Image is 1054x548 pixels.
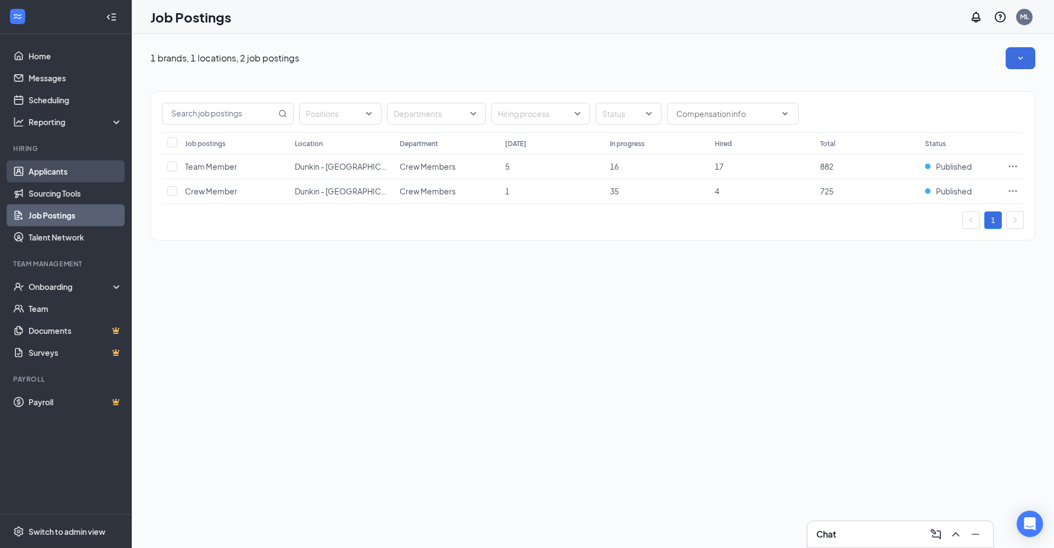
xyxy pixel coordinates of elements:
[150,8,231,26] h1: Job Postings
[394,154,499,179] td: Crew Members
[185,186,237,196] span: Crew Member
[29,116,123,127] div: Reporting
[994,10,1007,24] svg: QuestionInfo
[29,226,122,248] a: Talent Network
[29,182,122,204] a: Sourcing Tools
[781,109,789,118] svg: ChevronDown
[962,211,980,229] li: Previous Page
[295,186,406,196] span: Dunkin - [GEOGRAPHIC_DATA]
[815,132,920,154] th: Total
[949,528,962,541] svg: ChevronUp
[1007,186,1018,197] svg: Ellipses
[715,186,719,196] span: 4
[505,186,509,196] span: 1
[278,109,287,118] svg: MagnifyingGlass
[29,298,122,320] a: Team
[400,161,456,171] span: Crew Members
[29,45,122,67] a: Home
[985,212,1001,228] a: 1
[1017,511,1043,537] div: Open Intercom Messenger
[162,103,276,124] input: Search job postings
[947,525,965,543] button: ChevronUp
[816,528,836,540] h3: Chat
[505,161,509,171] span: 5
[610,186,619,196] span: 35
[968,217,974,223] span: left
[400,186,456,196] span: Crew Members
[29,89,122,111] a: Scheduling
[13,144,120,153] div: Hiring
[969,10,983,24] svg: Notifications
[715,161,724,171] span: 17
[29,342,122,364] a: SurveysCrown
[394,179,499,204] td: Crew Members
[185,139,226,148] div: Job postings
[820,161,833,171] span: 882
[610,161,619,171] span: 16
[1006,211,1024,229] button: right
[1012,217,1018,223] span: right
[29,526,105,537] div: Switch to admin view
[29,391,122,413] a: PayrollCrown
[1007,161,1018,172] svg: Ellipses
[1015,53,1026,64] svg: SmallChevronDown
[29,204,122,226] a: Job Postings
[929,528,943,541] svg: ComposeMessage
[13,281,24,292] svg: UserCheck
[29,67,122,89] a: Messages
[289,179,394,204] td: Dunkin - Market Street
[295,161,406,171] span: Dunkin - [GEOGRAPHIC_DATA]
[13,526,24,537] svg: Settings
[29,160,122,182] a: Applicants
[500,132,604,154] th: [DATE]
[13,259,120,269] div: Team Management
[820,186,833,196] span: 725
[1006,211,1024,229] li: Next Page
[1020,12,1029,21] div: ML
[969,528,982,541] svg: Minimize
[185,161,237,171] span: Team Member
[604,132,709,154] th: In progress
[676,108,776,120] input: Compensation info
[920,132,1002,154] th: Status
[12,11,23,22] svg: WorkstreamLogo
[400,139,438,148] div: Department
[709,132,814,154] th: Hired
[13,116,24,127] svg: Analysis
[29,320,122,342] a: DocumentsCrown
[13,374,120,384] div: Payroll
[962,211,980,229] button: left
[927,525,945,543] button: ComposeMessage
[106,12,117,23] svg: Collapse
[936,186,972,197] span: Published
[289,154,394,179] td: Dunkin - Market Street
[295,139,323,148] div: Location
[150,52,299,64] p: 1 brands, 1 locations, 2 job postings
[967,525,984,543] button: Minimize
[936,161,972,172] span: Published
[984,211,1002,229] li: 1
[29,281,113,292] div: Onboarding
[1006,47,1035,69] button: SmallChevronDown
